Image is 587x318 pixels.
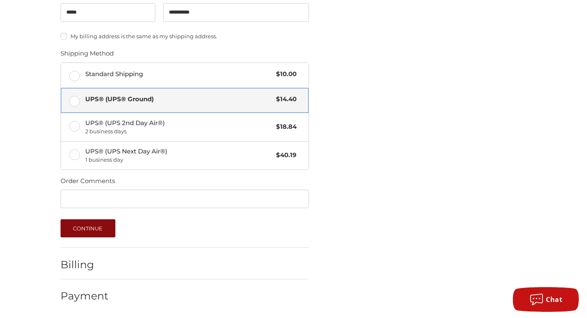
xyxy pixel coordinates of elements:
[85,95,272,104] span: UPS® (UPS® Ground)
[61,290,109,302] h2: Payment
[85,70,272,79] span: Standard Shipping
[61,219,115,237] button: Continue
[61,33,309,39] label: My billing address is the same as my shipping address.
[546,295,562,304] span: Chat
[85,128,272,136] span: 2 business days
[61,49,114,62] legend: Shipping Method
[513,287,579,312] button: Chat
[272,151,297,160] span: $40.19
[272,95,297,104] span: $14.40
[85,156,272,164] span: 1 business day
[85,118,272,136] span: UPS® (UPS 2nd Day Air®)
[85,147,272,164] span: UPS® (UPS Next Day Air®)
[61,176,115,190] legend: Order Comments
[272,122,297,132] span: $18.84
[272,70,297,79] span: $10.00
[61,258,109,271] h2: Billing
